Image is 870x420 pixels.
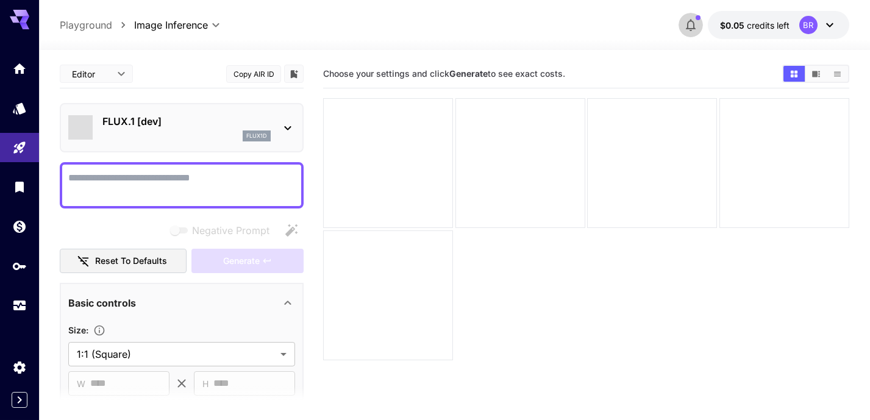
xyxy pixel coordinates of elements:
[747,20,790,30] span: credits left
[168,222,279,238] span: Negative prompts are not compatible with the selected model.
[799,16,818,34] div: BR
[192,223,269,238] span: Negative Prompt
[60,18,112,32] a: Playground
[77,347,276,361] span: 1:1 (Square)
[246,132,267,140] p: flux1d
[720,19,790,32] div: $0.05
[68,325,88,335] span: Size :
[12,298,27,313] div: Usage
[202,377,209,391] span: H
[12,392,27,408] button: Expand sidebar
[60,18,134,32] nav: breadcrumb
[12,258,27,274] div: API Keys
[449,68,488,79] b: Generate
[134,18,208,32] span: Image Inference
[720,20,747,30] span: $0.05
[12,219,27,234] div: Wallet
[68,109,295,146] div: FLUX.1 [dev]flux1d
[60,249,187,274] button: Reset to defaults
[12,179,27,194] div: Library
[88,324,110,336] button: Adjust the dimensions of the generated image by specifying its width and height in pixels, or sel...
[12,61,27,76] div: Home
[77,377,85,391] span: W
[12,140,27,155] div: Playground
[12,360,27,375] div: Settings
[782,65,849,83] div: Show images in grid viewShow images in video viewShow images in list view
[68,296,136,310] p: Basic controls
[72,68,110,80] span: Editor
[68,288,295,318] div: Basic controls
[805,66,827,82] button: Show images in video view
[12,101,27,116] div: Models
[827,66,848,82] button: Show images in list view
[288,66,299,81] button: Add to library
[102,114,271,129] p: FLUX.1 [dev]
[708,11,849,39] button: $0.05BR
[226,65,281,83] button: Copy AIR ID
[783,66,805,82] button: Show images in grid view
[323,68,565,79] span: Choose your settings and click to see exact costs.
